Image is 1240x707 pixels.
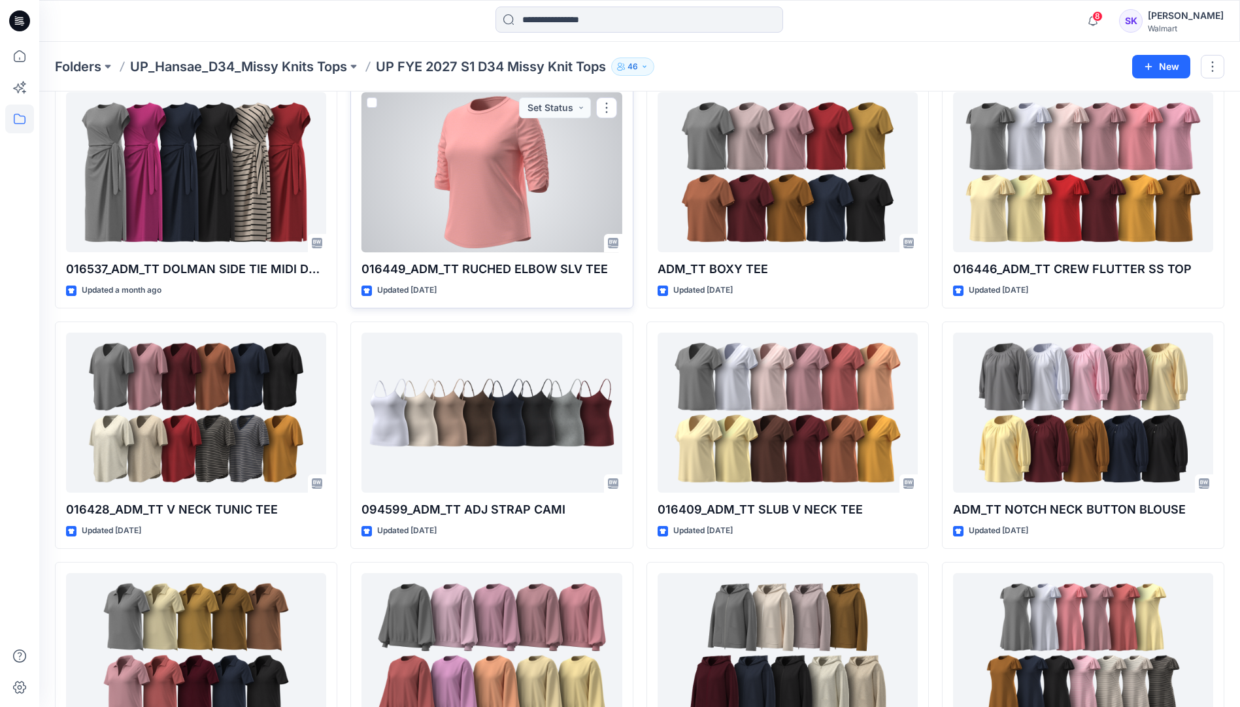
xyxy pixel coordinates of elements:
[658,92,918,252] a: ADM_TT BOXY TEE
[658,260,918,278] p: ADM_TT BOXY TEE
[361,92,622,252] a: 016449_ADM_TT RUCHED ELBOW SLV TEE
[377,284,437,297] p: Updated [DATE]
[361,260,622,278] p: 016449_ADM_TT RUCHED ELBOW SLV TEE
[953,333,1213,493] a: ADM_TT NOTCH NECK BUTTON BLOUSE
[628,59,638,74] p: 46
[376,58,606,76] p: UP FYE 2027 S1 D34 Missy Knit Tops
[673,284,733,297] p: Updated [DATE]
[969,284,1028,297] p: Updated [DATE]
[361,333,622,493] a: 094599_ADM_TT ADJ STRAP CAMI
[82,284,161,297] p: Updated a month ago
[361,501,622,519] p: 094599_ADM_TT ADJ STRAP CAMI
[66,333,326,493] a: 016428_ADM_TT V NECK TUNIC TEE
[1119,9,1143,33] div: SK
[377,524,437,538] p: Updated [DATE]
[658,501,918,519] p: 016409_ADM_TT SLUB V NECK TEE
[66,92,326,252] a: 016537_ADM_TT DOLMAN SIDE TIE MIDI DRESS
[953,501,1213,519] p: ADM_TT NOTCH NECK BUTTON BLOUSE
[66,501,326,519] p: 016428_ADM_TT V NECK TUNIC TEE
[658,333,918,493] a: 016409_ADM_TT SLUB V NECK TEE
[1132,55,1190,78] button: New
[969,524,1028,538] p: Updated [DATE]
[1148,24,1224,33] div: Walmart
[1148,8,1224,24] div: [PERSON_NAME]
[673,524,733,538] p: Updated [DATE]
[55,58,101,76] a: Folders
[1092,11,1103,22] span: 8
[82,524,141,538] p: Updated [DATE]
[611,58,654,76] button: 46
[66,260,326,278] p: 016537_ADM_TT DOLMAN SIDE TIE MIDI DRESS
[953,92,1213,252] a: 016446_ADM_TT CREW FLUTTER SS TOP
[130,58,347,76] a: UP_Hansae_D34_Missy Knits Tops
[953,260,1213,278] p: 016446_ADM_TT CREW FLUTTER SS TOP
